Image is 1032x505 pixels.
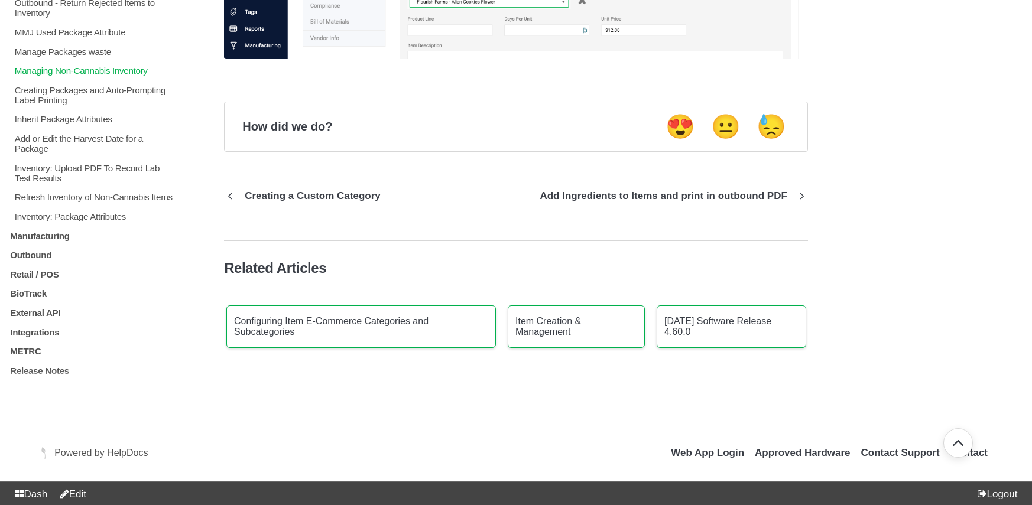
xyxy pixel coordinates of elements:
[55,488,86,500] a: Edit
[14,133,177,153] p: Add or Edit the Harvest Date for a Package
[9,211,177,221] a: Inventory: Package Attributes
[9,269,177,279] a: Retail / POS
[9,66,177,76] a: Managing Non-Cannabis Inventory
[9,133,177,153] a: Add or Edit the Harvest Date for a Package
[9,162,177,183] a: Inventory: Upload PDF To Record Lab Test Results
[234,316,488,337] p: Configuring Item E-Commerce Categories and Subcategories
[9,250,177,260] a: Outbound
[508,305,645,348] a: Item Creation & Management
[531,180,807,212] a: Go to next article Add Ingredients to Items and print in outbound PDF
[14,192,177,202] p: Refresh Inventory of Non-Cannabis Items
[54,448,148,458] span: Powered by HelpDocs
[41,447,48,458] a: Opens in a new tab
[9,488,47,500] a: Dash
[14,27,177,37] p: MMJ Used Package Attribute
[224,260,808,276] h4: Related Articles
[9,230,177,240] a: Manufacturing
[14,46,177,56] p: Manage Packages waste
[671,447,744,458] a: Opens in a new tab
[9,365,177,375] a: Release Notes
[14,114,177,124] p: Inherit Package Attributes
[9,346,177,356] a: METRC
[531,190,796,202] p: Add Ingredients to Items and print in outbound PDF
[755,447,851,458] a: Opens in a new tab
[9,46,177,56] a: Manage Packages waste
[662,112,699,141] button: Positive feedback button
[9,327,177,337] a: Integrations
[943,428,973,458] button: Go back to top of document
[708,112,744,141] button: Neutral feedback button
[657,305,806,348] a: [DATE] Software Release 4.60.0
[9,84,177,105] a: Creating Packages and Auto-Prompting Label Printing
[861,447,940,458] a: Opens in a new tab
[515,316,637,337] p: Item Creation & Management
[664,316,799,337] p: [DATE] Software Release 4.60.0
[9,288,177,298] a: BioTrack
[14,66,177,76] p: Managing Non-Cannabis Inventory
[14,211,177,221] p: Inventory: Package Attributes
[9,192,177,202] a: Refresh Inventory of Non-Cannabis Items
[224,180,390,212] a: Go to previous article Creating a Custom Category
[753,112,790,141] button: Negative feedback button
[242,120,332,133] p: How did we do?
[9,27,177,37] a: MMJ Used Package Attribute
[226,305,496,348] a: Configuring Item E-Commerce Categories and Subcategories
[14,162,177,183] p: Inventory: Upload PDF To Record Lab Test Results
[14,84,177,105] p: Creating Packages and Auto-Prompting Label Printing
[9,307,177,317] a: External API
[41,447,46,459] img: Flourish Help Center
[236,190,390,202] p: Creating a Custom Category
[9,114,177,124] a: Inherit Package Attributes
[48,447,148,458] a: Opens in a new tab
